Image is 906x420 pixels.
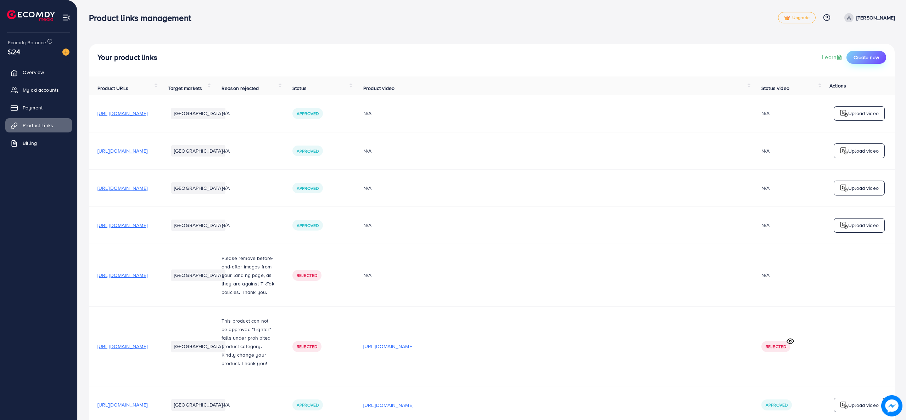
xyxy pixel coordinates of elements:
a: Product Links [5,118,72,132]
span: Approved [297,222,319,228]
p: Upload video [848,221,879,229]
div: N/A [761,222,770,229]
p: Upload video [848,147,879,155]
span: Please remove before-and-after images from your landing page, as they are against TikTok policies... [222,255,274,296]
span: [URL][DOMAIN_NAME] [97,185,147,192]
img: logo [840,147,848,155]
span: N/A [222,147,230,154]
span: Upgrade [784,15,810,21]
span: Product Links [23,122,53,129]
span: Target markets [168,85,202,92]
span: Approved [766,402,788,408]
span: Approved [297,148,319,154]
li: [GEOGRAPHIC_DATA] [171,182,225,194]
li: [GEOGRAPHIC_DATA] [171,399,225,410]
li: [GEOGRAPHIC_DATA] [171,108,225,119]
span: N/A [222,110,230,117]
div: N/A [761,147,770,154]
span: Product video [363,85,395,92]
div: N/A [761,185,770,192]
span: $24 [8,46,20,57]
div: N/A [761,110,770,117]
a: Overview [5,65,72,79]
li: [GEOGRAPHIC_DATA] [171,145,225,157]
img: logo [840,109,848,118]
span: Status video [761,85,789,92]
img: logo [840,401,848,409]
div: N/A [761,272,770,279]
button: Create new [846,51,886,64]
p: [URL][DOMAIN_NAME] [363,401,413,409]
span: N/A [222,222,230,229]
span: Product URLs [97,85,128,92]
span: N/A [222,401,230,408]
span: Approved [297,402,319,408]
span: Reason rejected [222,85,259,92]
img: logo [840,184,848,192]
img: logo [7,10,55,21]
p: [PERSON_NAME] [856,13,895,22]
span: [URL][DOMAIN_NAME] [97,343,147,350]
li: [GEOGRAPHIC_DATA] [171,269,225,281]
span: Payment [23,104,43,111]
img: image [62,49,69,56]
span: Status [292,85,307,92]
span: [URL][DOMAIN_NAME] [97,272,147,279]
div: N/A [363,110,744,117]
a: tickUpgrade [778,12,816,23]
div: N/A [363,185,744,192]
span: Billing [23,140,37,147]
img: menu [62,13,71,22]
h3: Product links management [89,13,197,23]
span: Actions [829,82,846,89]
a: [PERSON_NAME] [841,13,895,22]
img: image [881,395,902,416]
span: Ecomdy Balance [8,39,46,46]
span: Rejected [297,272,317,278]
img: tick [784,16,790,21]
span: [URL][DOMAIN_NAME] [97,110,147,117]
p: [URL][DOMAIN_NAME] [363,342,413,351]
a: Payment [5,101,72,115]
p: This product can not be approved "Lighter" falls under prohibited product category. Kindly change... [222,317,275,368]
span: Approved [297,185,319,191]
div: N/A [363,272,744,279]
p: Upload video [848,109,879,118]
span: My ad accounts [23,86,59,93]
span: [URL][DOMAIN_NAME] [97,147,147,154]
span: Approved [297,110,319,117]
h4: Your product links [97,53,157,62]
div: N/A [363,222,744,229]
a: Learn [822,53,844,61]
span: [URL][DOMAIN_NAME] [97,401,147,408]
span: [URL][DOMAIN_NAME] [97,222,147,229]
a: My ad accounts [5,83,72,97]
span: N/A [222,185,230,192]
img: logo [840,221,848,229]
li: [GEOGRAPHIC_DATA] [171,220,225,231]
p: Upload video [848,401,879,409]
span: Rejected [297,344,317,350]
li: [GEOGRAPHIC_DATA] [171,341,225,352]
a: Billing [5,136,72,150]
p: Upload video [848,184,879,192]
span: Rejected [766,344,786,350]
span: Create new [854,54,879,61]
span: Overview [23,69,44,76]
div: N/A [363,147,744,154]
